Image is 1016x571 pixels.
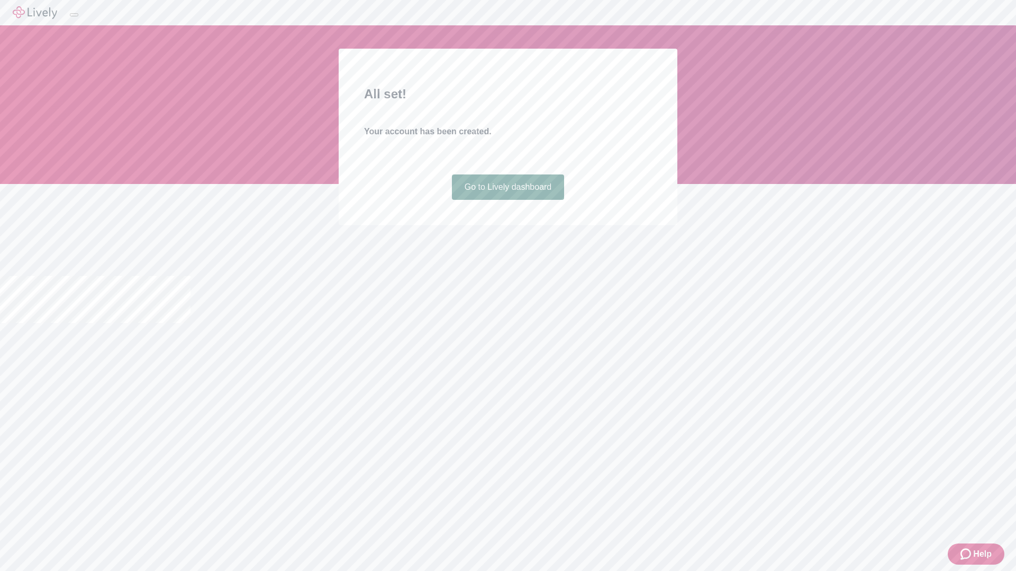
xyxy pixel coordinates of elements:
[364,85,652,104] h2: All set!
[70,13,78,16] button: Log out
[973,548,992,560] span: Help
[13,6,57,19] img: Lively
[452,174,565,200] a: Go to Lively dashboard
[948,544,1004,565] button: Zendesk support iconHelp
[364,125,652,138] h4: Your account has been created.
[960,548,973,560] svg: Zendesk support icon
